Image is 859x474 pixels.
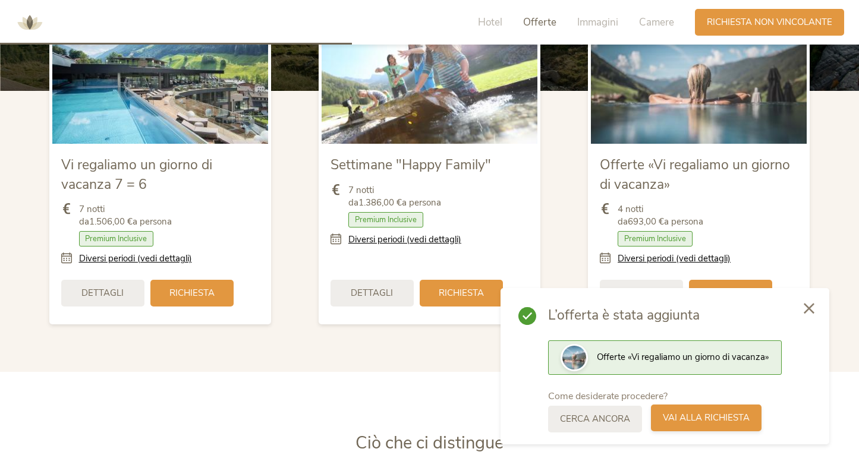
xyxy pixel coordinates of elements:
[12,5,48,40] img: AMONTI & LUNARIS Wellnessresort
[548,390,668,403] span: Come desiderate procedere?
[523,15,556,29] span: Offerte
[548,306,782,325] span: L’offerta è stata aggiunta
[348,233,461,246] a: Diversi periodi (vedi dettagli)
[348,184,441,209] span: 7 notti da a persona
[79,252,192,265] a: Diversi periodi (vedi dettagli)
[618,231,693,247] span: Premium Inclusive
[591,23,807,144] img: Offerte «Vi regaliamo un giorno di vacanza»
[89,216,133,227] b: 1.506,00 €
[331,156,491,174] span: Settimane "Happy Family"
[351,287,393,299] span: Dettagli
[597,351,769,363] span: Offerte «Vi regaliamo un giorno di vacanza»
[322,23,537,144] img: Settimane "Happy Family"
[663,412,750,424] span: Vai alla richiesta
[562,346,586,369] img: Preview
[81,287,124,299] span: Dettagli
[628,216,664,227] b: 693,00 €
[439,287,484,299] span: Richiesta
[639,15,674,29] span: Camere
[79,231,154,247] span: Premium Inclusive
[577,15,618,29] span: Immagini
[61,156,212,193] span: Vi regaliamo un giorno di vacanza 7 = 6
[358,197,402,208] b: 1.386,00 €
[560,413,630,425] span: Cerca ancora
[621,287,663,299] span: Dettagli
[707,16,832,29] span: Richiesta non vincolante
[355,431,504,454] span: Ciò che ci distingue
[618,203,703,228] span: 4 notti da a persona
[12,18,48,26] a: AMONTI & LUNARIS Wellnessresort
[348,212,423,227] span: Premium Inclusive
[618,252,731,265] a: Diversi periodi (vedi dettagli)
[79,203,172,228] span: 7 notti da a persona
[169,287,215,299] span: Richiesta
[478,15,502,29] span: Hotel
[708,287,753,299] span: Richiesta
[600,156,790,193] span: Offerte «Vi regaliamo un giorno di vacanza»
[52,23,268,144] img: Vi regaliamo un giorno di vacanza 7 = 6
